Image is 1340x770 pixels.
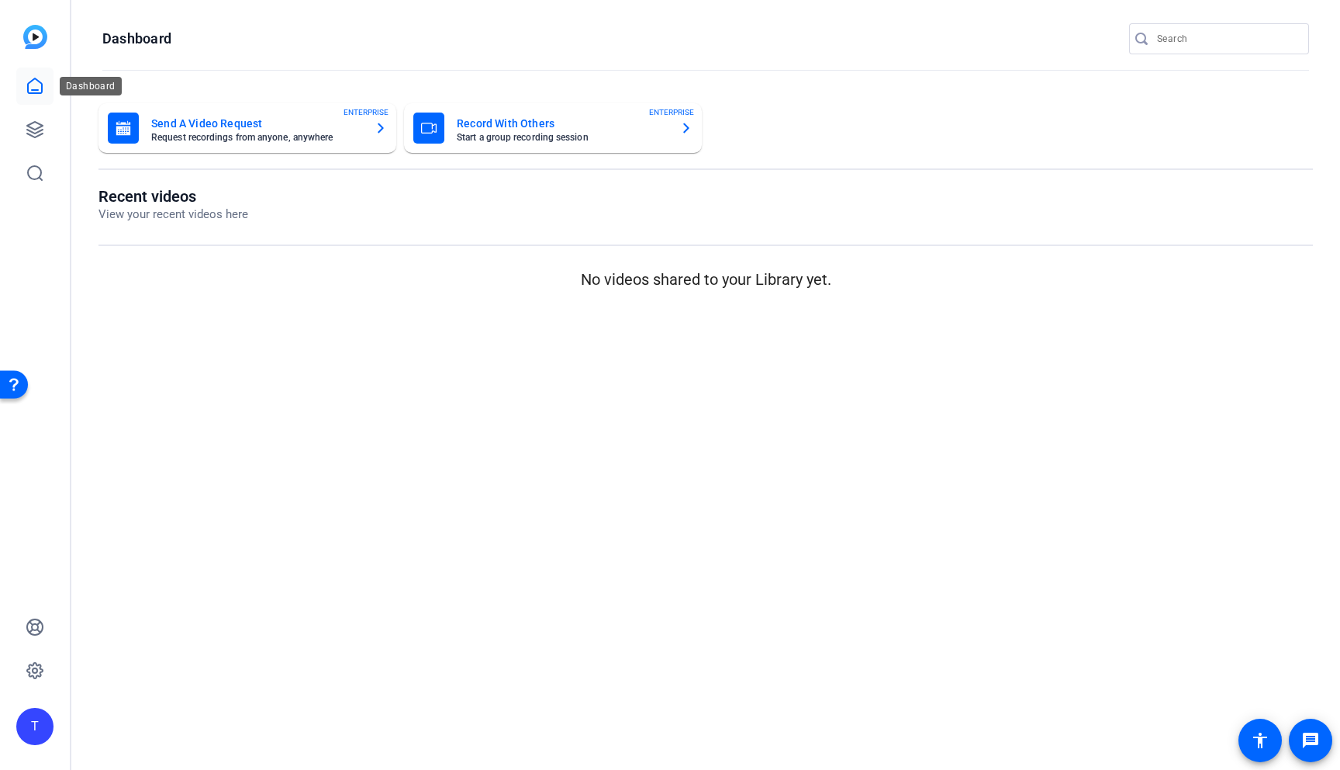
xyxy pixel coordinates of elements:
[344,106,389,118] span: ENTERPRISE
[23,25,47,49] img: blue-gradient.svg
[649,106,694,118] span: ENTERPRISE
[98,187,248,206] h1: Recent videos
[151,114,362,133] mat-card-title: Send A Video Request
[151,133,362,142] mat-card-subtitle: Request recordings from anyone, anywhere
[404,103,702,153] button: Record With OthersStart a group recording sessionENTERPRISE
[1157,29,1297,48] input: Search
[1301,731,1320,750] mat-icon: message
[60,77,122,95] div: Dashboard
[98,206,248,224] p: View your recent videos here
[102,29,171,48] h1: Dashboard
[457,114,668,133] mat-card-title: Record With Others
[457,133,668,142] mat-card-subtitle: Start a group recording session
[16,708,54,745] div: T
[98,103,396,153] button: Send A Video RequestRequest recordings from anyone, anywhereENTERPRISE
[98,268,1313,291] p: No videos shared to your Library yet.
[1251,731,1269,750] mat-icon: accessibility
